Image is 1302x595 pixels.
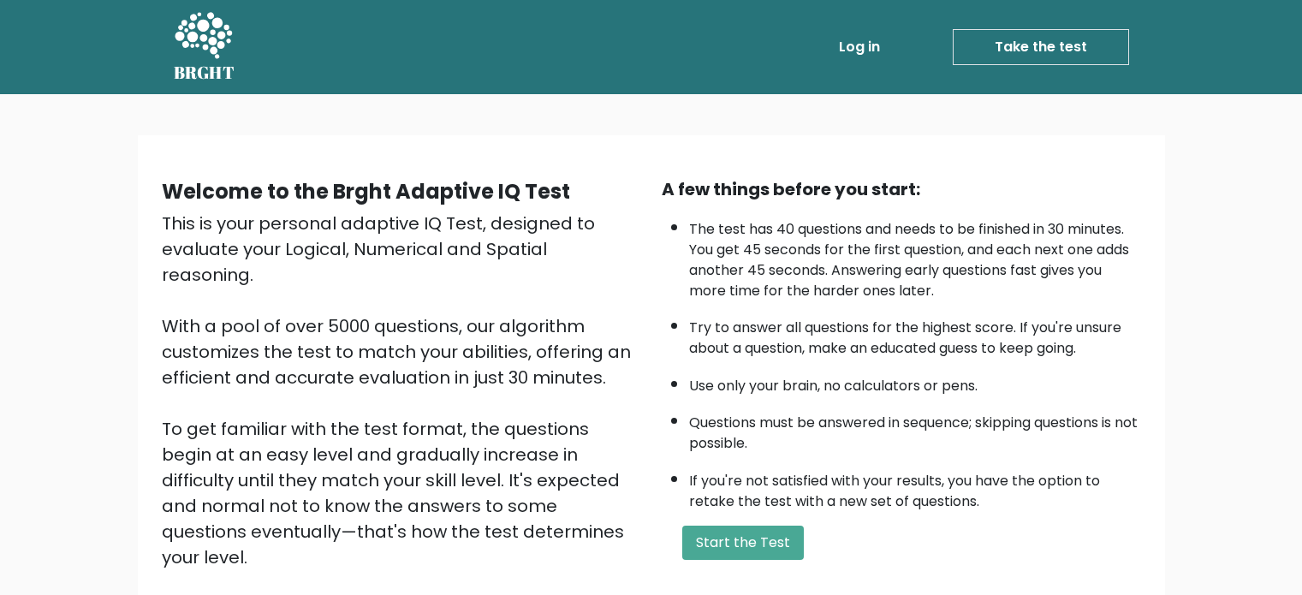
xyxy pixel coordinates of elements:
[662,176,1141,202] div: A few things before you start:
[689,462,1141,512] li: If you're not satisfied with your results, you have the option to retake the test with a new set ...
[162,177,570,205] b: Welcome to the Brght Adaptive IQ Test
[832,30,887,64] a: Log in
[689,404,1141,454] li: Questions must be answered in sequence; skipping questions is not possible.
[953,29,1129,65] a: Take the test
[689,211,1141,301] li: The test has 40 questions and needs to be finished in 30 minutes. You get 45 seconds for the firs...
[174,62,235,83] h5: BRGHT
[689,367,1141,396] li: Use only your brain, no calculators or pens.
[682,526,804,560] button: Start the Test
[689,309,1141,359] li: Try to answer all questions for the highest score. If you're unsure about a question, make an edu...
[174,7,235,87] a: BRGHT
